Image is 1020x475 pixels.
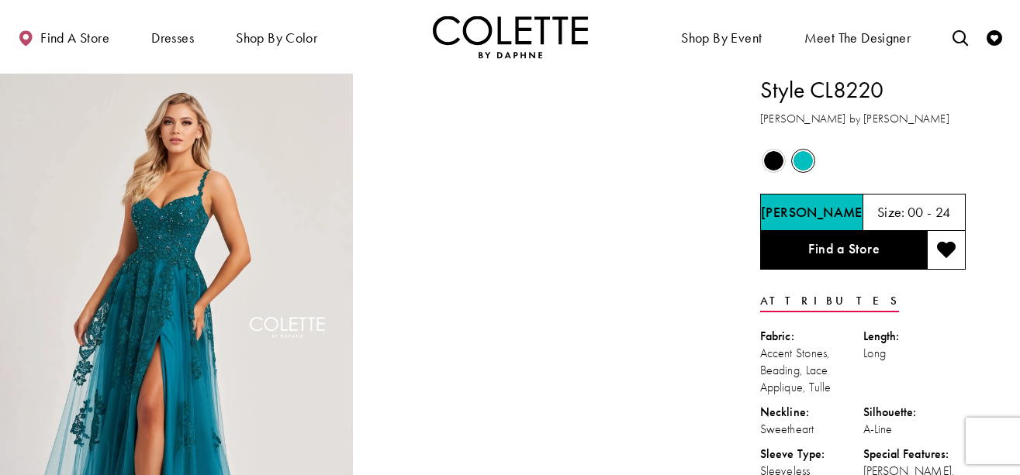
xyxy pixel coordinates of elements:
div: A-Line [863,421,966,438]
div: Silhouette: [863,404,966,421]
span: Dresses [147,15,198,58]
a: Visit Home Page [433,15,588,58]
video: Style CL8220 Colette by Daphne #1 autoplay loop mute video [361,74,714,250]
span: Meet the designer [804,30,911,46]
a: Find a store [14,15,113,58]
span: Shop By Event [681,30,762,46]
span: Shop by color [232,15,321,58]
span: Size: [877,203,905,221]
h1: Style CL8220 [760,74,966,106]
div: Jade [790,147,817,174]
div: Sweetheart [760,421,863,438]
div: Long [863,345,966,362]
a: Check Wishlist [983,15,1006,58]
div: Black [760,147,787,174]
span: Shop by color [236,30,317,46]
div: Special Features: [863,446,966,463]
h3: [PERSON_NAME] by [PERSON_NAME] [760,110,966,128]
img: Colette by Daphne [433,15,588,58]
h5: 00 - 24 [908,205,951,220]
a: Meet the designer [800,15,915,58]
span: Dresses [151,30,194,46]
a: Attributes [760,290,899,312]
h5: Chosen color [761,205,867,220]
button: Add to wishlist [927,231,966,270]
div: Accent Stones, Beading, Lace Applique, Tulle [760,345,863,396]
div: Neckline: [760,404,863,421]
span: Shop By Event [677,15,766,58]
a: Find a Store [760,231,927,270]
div: Length: [863,328,966,345]
span: Find a store [40,30,109,46]
div: Fabric: [760,328,863,345]
div: Product color controls state depends on size chosen [760,146,966,176]
a: Toggle search [949,15,972,58]
div: Sleeve Type: [760,446,863,463]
